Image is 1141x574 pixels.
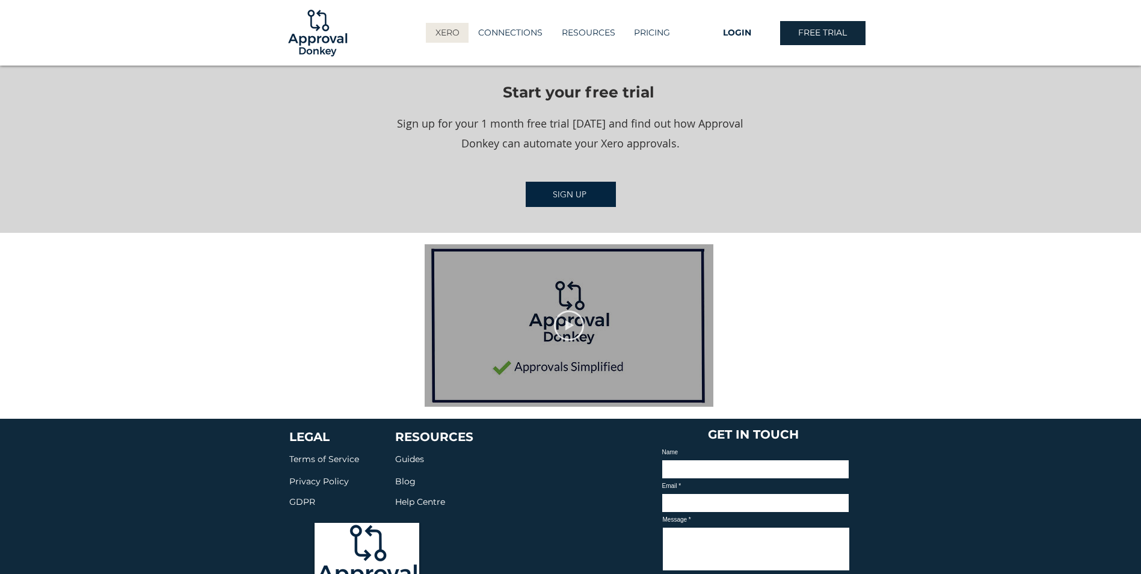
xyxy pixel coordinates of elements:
label: Message [663,517,849,523]
span: SIGN UP [553,189,586,200]
label: Name [662,449,849,455]
p: RESOURCES [556,23,621,43]
a: Help Centre [395,494,445,508]
p: PRICING [628,23,676,43]
img: Logo-01.png [285,1,350,66]
span: FREE TRIAL [798,27,847,39]
a: GDPR [289,494,315,508]
a: Guides [395,451,424,465]
span: GDPR [289,496,315,507]
p: Sign up for your 1 month free trial [DATE] and find out how Approval Donkey can automate your Xer... [381,114,760,153]
div: RESOURCES [552,23,624,43]
button: SIGN UP [526,182,616,207]
p: XERO [429,23,466,43]
p: CONNECTIONS [472,23,549,43]
span: LOGIN [723,27,751,39]
button: Play video [554,310,584,341]
span: Privacy Policy [289,476,349,487]
a: LEGAL [289,430,330,444]
a: XERO [426,23,469,43]
a: FREE TRIAL [780,21,866,45]
a: Blog [395,474,416,487]
a: Terms of Service [289,452,359,464]
label: Email [662,483,849,489]
a: CONNECTIONS [469,23,552,43]
span: Blog [395,476,416,487]
span: RESOURCES [395,430,473,444]
a: Privacy Policy [289,474,349,487]
nav: Site [411,23,695,43]
span: GET IN TOUCH [708,427,799,442]
span: Terms of Service [289,454,359,464]
span: Guides [395,454,424,464]
a: PRICING [624,23,680,43]
span: Help Centre [395,496,445,507]
span: Start your free trial [503,83,654,101]
a: LOGIN [695,21,780,45]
